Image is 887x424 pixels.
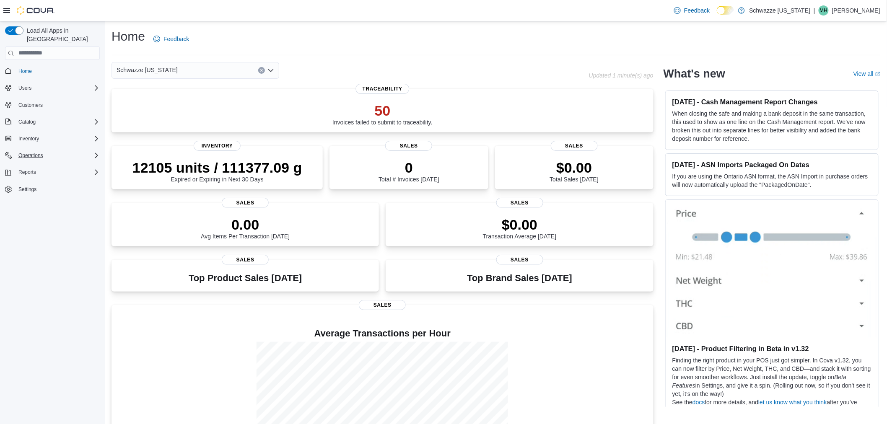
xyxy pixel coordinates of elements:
[758,399,827,406] a: let us know what you think
[332,102,433,126] div: Invoices failed to submit to traceability.
[2,166,103,178] button: Reports
[132,159,302,176] p: 12105 units / 111377.09 g
[18,152,43,159] span: Operations
[15,184,40,194] a: Settings
[496,255,543,265] span: Sales
[15,150,100,160] span: Operations
[820,5,828,16] span: MH
[18,135,39,142] span: Inventory
[15,167,39,177] button: Reports
[132,159,302,183] div: Expired or Expiring in Next 30 Days
[672,109,871,143] p: When closing the safe and making a bank deposit in the same transaction, this used to show as one...
[356,84,409,94] span: Traceability
[5,62,100,217] nav: Complex example
[15,83,35,93] button: Users
[267,67,274,74] button: Open list of options
[15,150,47,160] button: Operations
[692,399,705,406] a: docs
[15,66,35,76] a: Home
[672,398,871,415] p: See the for more details, and after you’ve given it a try.
[672,160,871,169] h3: [DATE] - ASN Imports Packaged On Dates
[672,356,871,398] p: Finding the right product in your POS just got simpler. In Cova v1.32, you can now filter by Pric...
[222,255,269,265] span: Sales
[2,116,103,128] button: Catalog
[15,117,100,127] span: Catalog
[118,328,647,339] h4: Average Transactions per Hour
[18,102,43,109] span: Customers
[684,6,710,15] span: Feedback
[15,134,100,144] span: Inventory
[189,273,302,283] h3: Top Product Sales [DATE]
[18,85,31,91] span: Users
[483,216,557,233] p: $0.00
[18,119,36,125] span: Catalog
[15,100,46,110] a: Customers
[17,6,54,15] img: Cova
[2,65,103,77] button: Home
[717,6,734,15] input: Dark Mode
[550,159,599,176] p: $0.00
[2,99,103,111] button: Customers
[15,66,100,76] span: Home
[222,198,269,208] span: Sales
[814,5,815,16] p: |
[672,172,871,189] p: If you are using the Ontario ASN format, the ASN Import in purchase orders will now automatically...
[15,167,100,177] span: Reports
[18,169,36,176] span: Reports
[150,31,192,47] a: Feedback
[853,70,880,77] a: View allExternal link
[201,216,290,233] p: 0.00
[258,67,265,74] button: Clear input
[819,5,829,16] div: Micah Hall
[359,300,406,310] span: Sales
[483,216,557,240] div: Transaction Average [DATE]
[117,65,178,75] span: Schwazze [US_STATE]
[672,98,871,106] h3: [DATE] - Cash Management Report Changes
[18,186,36,193] span: Settings
[379,159,439,183] div: Total # Invoices [DATE]
[467,273,572,283] h3: Top Brand Sales [DATE]
[749,5,810,16] p: Schwazze [US_STATE]
[551,141,598,151] span: Sales
[2,82,103,94] button: Users
[832,5,880,16] p: [PERSON_NAME]
[194,141,241,151] span: Inventory
[2,183,103,195] button: Settings
[2,150,103,161] button: Operations
[201,216,290,240] div: Avg Items Per Transaction [DATE]
[2,133,103,145] button: Inventory
[672,344,871,353] h3: [DATE] - Product Filtering in Beta in v1.32
[23,26,100,43] span: Load All Apps in [GEOGRAPHIC_DATA]
[18,68,32,75] span: Home
[15,83,100,93] span: Users
[15,134,42,144] button: Inventory
[550,159,599,183] div: Total Sales [DATE]
[664,67,725,80] h2: What's new
[15,117,39,127] button: Catalog
[589,72,654,79] p: Updated 1 minute(s) ago
[385,141,432,151] span: Sales
[875,72,880,77] svg: External link
[671,2,713,19] a: Feedback
[496,198,543,208] span: Sales
[332,102,433,119] p: 50
[112,28,145,45] h1: Home
[379,159,439,176] p: 0
[15,100,100,110] span: Customers
[163,35,189,43] span: Feedback
[15,184,100,194] span: Settings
